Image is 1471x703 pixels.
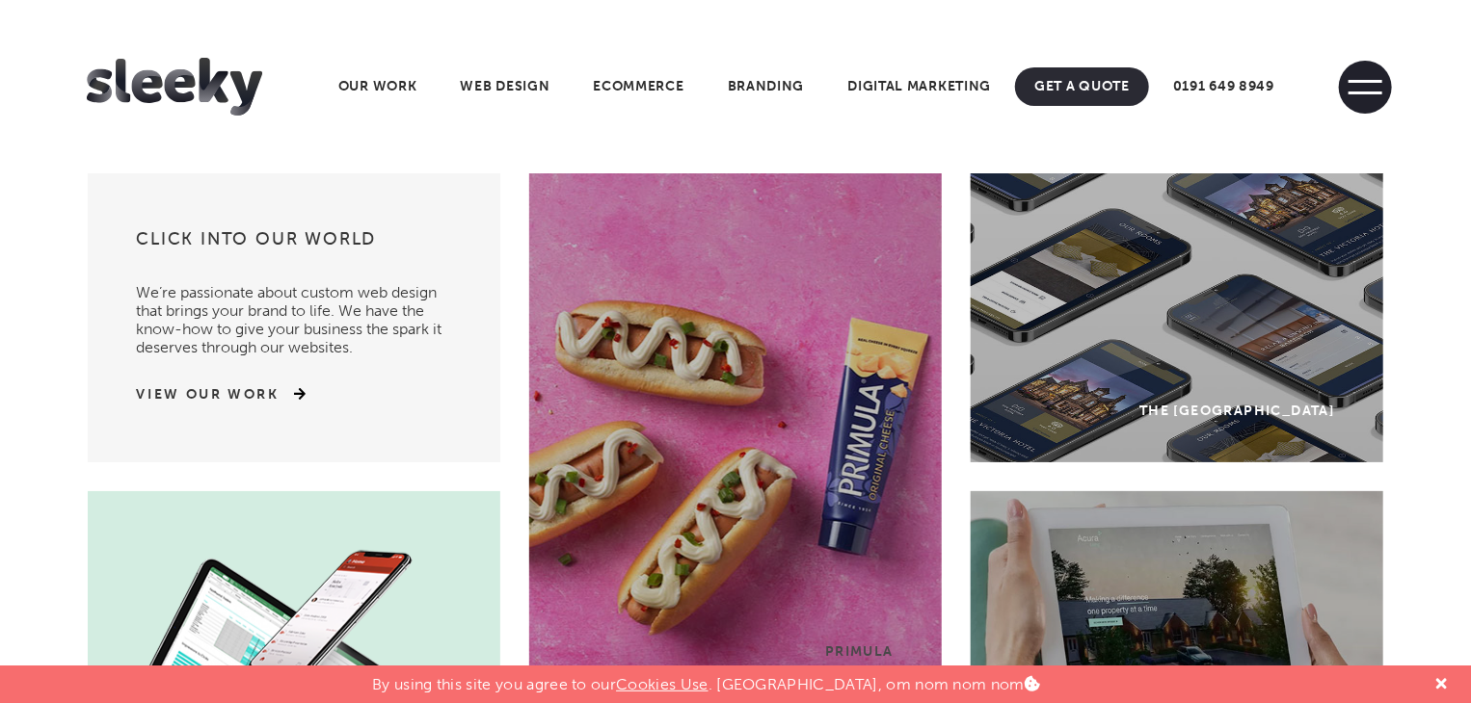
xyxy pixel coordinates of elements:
[1015,67,1149,106] a: Get A Quote
[280,387,306,401] img: arrow
[372,665,1040,693] p: By using this site you agree to our . [GEOGRAPHIC_DATA], om nom nom nom
[136,385,280,404] a: View Our Work
[87,58,262,116] img: Sleeky Web Design Newcastle
[825,643,894,660] div: Primula
[136,264,452,356] p: We’re passionate about custom web design that brings your brand to life. We have the know-how to ...
[709,67,824,106] a: Branding
[828,67,1010,106] a: Digital Marketing
[616,675,709,693] a: Cookies Use
[971,173,1383,462] a: The [GEOGRAPHIC_DATA]
[441,67,569,106] a: Web Design
[574,67,703,106] a: Ecommerce
[529,173,942,703] a: Primula
[1139,403,1334,419] div: The [GEOGRAPHIC_DATA]
[319,67,437,106] a: Our Work
[1154,67,1294,106] a: 0191 649 8949
[136,227,452,264] h3: Click into our world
